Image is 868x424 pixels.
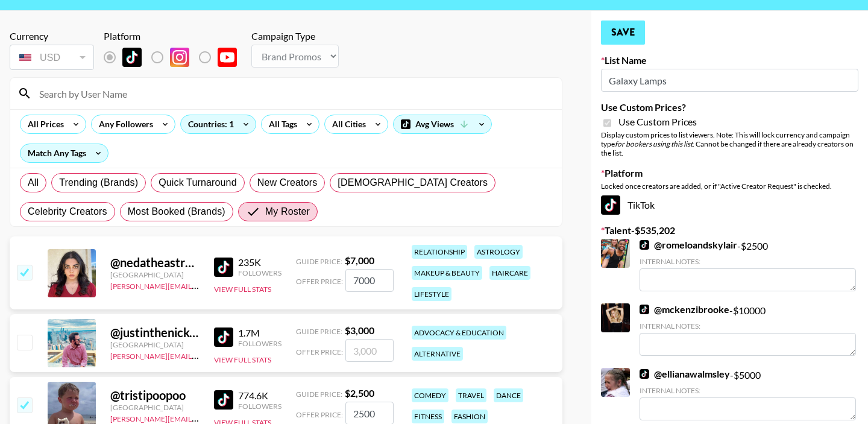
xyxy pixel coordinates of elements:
[296,327,342,336] span: Guide Price:
[325,115,368,133] div: All Cities
[601,195,858,215] div: TikTok
[265,204,310,219] span: My Roster
[640,305,649,314] img: TikTok
[618,116,697,128] span: Use Custom Prices
[257,176,318,190] span: New Creators
[10,42,94,72] div: Currency is locked to USD
[601,21,645,45] button: Save
[238,327,281,339] div: 1.7M
[412,347,463,361] div: alternative
[412,245,467,259] div: relationship
[238,402,281,411] div: Followers
[296,257,342,266] span: Guide Price:
[345,339,394,362] input: 3,000
[412,388,448,402] div: comedy
[28,176,39,190] span: All
[296,347,343,356] span: Offer Price:
[214,390,233,410] img: TikTok
[110,279,346,291] a: [PERSON_NAME][EMAIL_ADDRESS][PERSON_NAME][DOMAIN_NAME]
[345,269,394,292] input: 7,000
[20,115,66,133] div: All Prices
[128,204,225,219] span: Most Booked (Brands)
[110,270,200,279] div: [GEOGRAPHIC_DATA]
[412,266,482,280] div: makeup & beauty
[238,256,281,268] div: 235K
[214,327,233,347] img: TikTok
[110,349,346,361] a: [PERSON_NAME][EMAIL_ADDRESS][PERSON_NAME][DOMAIN_NAME]
[122,48,142,67] img: TikTok
[110,388,200,403] div: @ tristipoopoo
[104,45,247,70] div: List locked to TikTok.
[412,287,451,301] div: lifestyle
[59,176,138,190] span: Trending (Brands)
[104,30,247,42] div: Platform
[110,255,200,270] div: @ nedatheastrologer
[640,368,856,420] div: - $ 5000
[296,390,342,399] span: Guide Price:
[489,266,530,280] div: haircare
[110,325,200,340] div: @ justinthenickofcrime
[32,84,555,103] input: Search by User Name
[345,387,374,399] strong: $ 2,500
[601,101,858,113] label: Use Custom Prices?
[494,388,523,402] div: dance
[601,182,858,191] div: Locked once creators are added, or if "Active Creator Request" is checked.
[456,388,486,402] div: travel
[640,257,856,266] div: Internal Notes:
[296,410,343,419] span: Offer Price:
[615,139,693,148] em: for bookers using this list
[412,326,506,340] div: advocacy & education
[218,48,237,67] img: YouTube
[345,324,374,336] strong: $ 3,000
[181,115,256,133] div: Countries: 1
[238,339,281,348] div: Followers
[601,167,858,179] label: Platform
[110,340,200,349] div: [GEOGRAPHIC_DATA]
[92,115,156,133] div: Any Followers
[28,204,107,219] span: Celebrity Creators
[251,30,339,42] div: Campaign Type
[640,239,737,251] a: @romeloandskylair
[601,130,858,157] div: Display custom prices to list viewers. Note: This will lock currency and campaign type . Cannot b...
[262,115,300,133] div: All Tags
[640,386,856,395] div: Internal Notes:
[20,144,108,162] div: Match Any Tags
[640,321,856,331] div: Internal Notes:
[474,245,523,259] div: astrology
[296,277,343,286] span: Offer Price:
[601,54,858,66] label: List Name
[170,48,189,67] img: Instagram
[214,285,271,294] button: View Full Stats
[110,412,346,423] a: [PERSON_NAME][EMAIL_ADDRESS][PERSON_NAME][DOMAIN_NAME]
[214,355,271,364] button: View Full Stats
[640,369,649,379] img: TikTok
[451,410,488,423] div: fashion
[640,239,856,291] div: - $ 2500
[338,176,488,190] span: [DEMOGRAPHIC_DATA] Creators
[214,258,233,277] img: TikTok
[601,224,858,236] label: Talent - $ 535,202
[601,195,620,215] img: TikTok
[640,240,649,250] img: TikTok
[110,403,200,412] div: [GEOGRAPHIC_DATA]
[238,390,281,402] div: 774.6K
[640,303,729,315] a: @mckenzibrooke
[159,176,237,190] span: Quick Turnaround
[10,30,94,42] div: Currency
[412,410,444,423] div: fitness
[238,268,281,277] div: Followers
[12,47,92,68] div: USD
[394,115,491,133] div: Avg Views
[345,255,374,266] strong: $ 7,000
[640,303,856,356] div: - $ 10000
[640,368,730,380] a: @ellianawalmsley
